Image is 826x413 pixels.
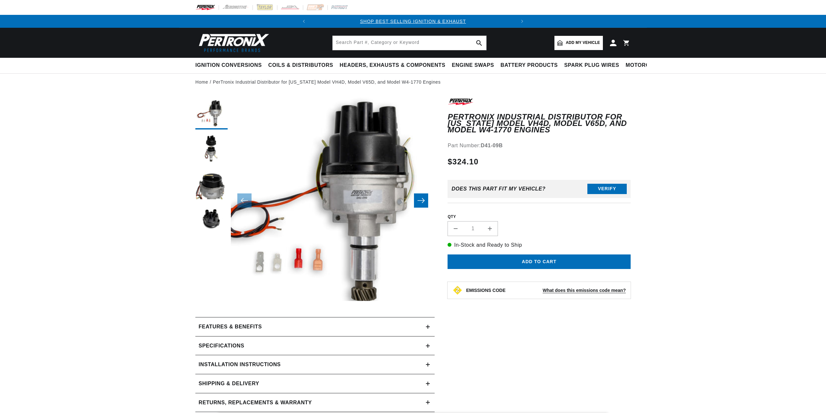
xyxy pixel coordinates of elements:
[448,114,631,133] h1: PerTronix Industrial Distributor for [US_STATE] Model VH4D, Model V65D, and Model W4-1770 Engines
[449,58,497,73] summary: Engine Swaps
[587,184,627,194] button: Verify
[448,254,631,269] button: Add to cart
[451,186,545,192] div: Does This part fit My vehicle?
[310,18,516,25] div: 1 of 2
[265,58,336,73] summary: Coils & Distributors
[501,62,558,69] span: Battery Products
[199,360,281,369] h2: Installation instructions
[448,141,631,150] div: Part Number:
[195,336,435,355] summary: Specifications
[199,379,259,388] h2: Shipping & Delivery
[448,214,631,220] label: QTY
[195,78,208,86] a: Home
[297,15,310,28] button: Translation missing: en.sections.announcements.previous_announcement
[195,97,228,129] button: Load image 1 in gallery view
[481,143,503,148] strong: D41-09B
[195,62,262,69] span: Ignition Conversions
[237,193,252,208] button: Slide left
[554,36,603,50] a: Add my vehicle
[199,323,262,331] h2: Features & Benefits
[179,15,647,28] slideshow-component: Translation missing: en.sections.announcements.announcement_bar
[310,18,516,25] div: Announcement
[566,40,600,46] span: Add my vehicle
[336,58,449,73] summary: Headers, Exhausts & Components
[516,15,529,28] button: Translation missing: en.sections.announcements.next_announcement
[452,62,494,69] span: Engine Swaps
[626,62,664,69] span: Motorcycle
[360,19,466,24] a: SHOP BEST SELLING IGNITION & EXHAUST
[195,58,265,73] summary: Ignition Conversions
[195,168,228,201] button: Load image 3 in gallery view
[195,204,228,236] button: Load image 4 in gallery view
[497,58,561,73] summary: Battery Products
[448,156,479,168] span: $324.10
[195,32,270,54] img: Pertronix
[564,62,619,69] span: Spark Plug Wires
[199,398,312,407] h2: Returns, Replacements & Warranty
[340,62,445,69] span: Headers, Exhausts & Components
[448,241,631,249] p: In-Stock and Ready to Ship
[268,62,333,69] span: Coils & Distributors
[199,342,244,350] h2: Specifications
[542,288,626,293] strong: What does this emissions code mean?
[195,317,435,336] summary: Features & Benefits
[333,36,486,50] input: Search Part #, Category or Keyword
[195,374,435,393] summary: Shipping & Delivery
[195,97,435,304] media-gallery: Gallery Viewer
[195,393,435,412] summary: Returns, Replacements & Warranty
[195,355,435,374] summary: Installation instructions
[561,58,622,73] summary: Spark Plug Wires
[452,285,463,295] img: Emissions code
[213,78,440,86] a: PerTronix Industrial Distributor for [US_STATE] Model VH4D, Model V65D, and Model W4-1770 Engines
[195,78,631,86] nav: breadcrumbs
[195,133,228,165] button: Load image 2 in gallery view
[466,287,626,293] button: EMISSIONS CODEWhat does this emissions code mean?
[623,58,667,73] summary: Motorcycle
[472,36,486,50] button: search button
[466,288,505,293] strong: EMISSIONS CODE
[414,193,428,208] button: Slide right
